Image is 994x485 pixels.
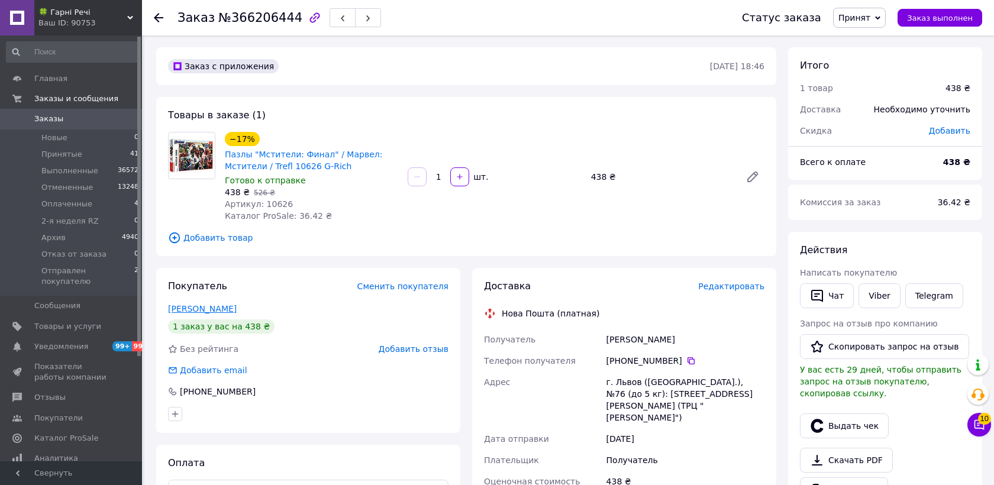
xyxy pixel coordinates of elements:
[134,249,138,260] span: 0
[112,341,132,351] span: 99+
[34,300,80,311] span: Сообщения
[800,126,832,135] span: Скидка
[179,386,257,397] div: [PHONE_NUMBER]
[34,453,78,464] span: Аналитика
[180,344,238,354] span: Без рейтинга
[168,280,227,292] span: Покупатель
[179,364,248,376] div: Добавить email
[800,244,847,256] span: Действия
[218,11,302,25] span: №366206444
[168,59,279,73] div: Заказ с приложения
[938,198,970,207] span: 36.42 ₴
[225,199,293,209] span: Артикул: 10626
[168,457,205,468] span: Оплата
[154,12,163,24] div: Вернуться назад
[122,232,138,243] span: 4940
[586,169,736,185] div: 438 ₴
[34,361,109,383] span: Показатели работы компании
[41,149,82,160] span: Принятые
[34,413,83,423] span: Покупатели
[800,268,897,277] span: Написать покупателю
[41,132,67,143] span: Новые
[484,356,576,366] span: Телефон получателя
[379,344,448,354] span: Добавить отзыв
[38,7,127,18] span: 🍀 Гарні Речі
[34,433,98,444] span: Каталог ProSale
[34,73,67,84] span: Главная
[470,171,489,183] div: шт.
[604,450,767,471] div: Получатель
[134,199,138,209] span: 4
[169,136,215,175] img: Пазлы "Мстители: Финал" / Марвел: Мстители / Trefl 10626 G-Rich
[41,182,93,193] span: Отмененные
[484,280,531,292] span: Доставка
[929,126,970,135] span: Добавить
[742,12,821,24] div: Статус заказа
[604,371,767,428] div: г. Львов ([GEOGRAPHIC_DATA].), №76 (до 5 кг): [STREET_ADDRESS][PERSON_NAME] (ТРЦ "[PERSON_NAME]")
[225,176,306,185] span: Готово к отправке
[484,434,549,444] span: Дата отправки
[134,132,138,143] span: 0
[800,105,841,114] span: Доставка
[967,413,991,436] button: Чат с покупателем10
[118,166,138,176] span: 36572
[168,304,237,313] a: [PERSON_NAME]
[800,60,829,71] span: Итого
[698,282,764,291] span: Редактировать
[943,157,970,167] b: 438 ₴
[800,83,833,93] span: 1 товар
[34,321,101,332] span: Товары и услуги
[945,82,970,94] div: 438 ₴
[41,249,106,260] span: Отказ от заказа
[604,428,767,450] div: [DATE]
[177,11,215,25] span: Заказ
[130,149,138,160] span: 41
[225,132,260,146] div: −17%
[800,319,938,328] span: Запрос на отзыв про компанию
[859,283,900,308] a: Viber
[604,329,767,350] div: [PERSON_NAME]
[357,282,448,291] span: Сменить покупателя
[800,365,961,398] span: У вас есть 29 дней, чтобы отправить запрос на отзыв покупателю, скопировав ссылку.
[168,231,764,244] span: Добавить товар
[132,341,151,351] span: 99+
[118,182,138,193] span: 13248
[800,413,889,438] button: Выдать чек
[34,392,66,403] span: Отзывы
[905,283,963,308] a: Telegram
[34,341,88,352] span: Уведомления
[225,211,332,221] span: Каталог ProSale: 36.42 ₴
[978,413,991,425] span: 10
[838,13,870,22] span: Принят
[484,455,539,465] span: Плательщик
[741,165,764,189] a: Редактировать
[800,198,881,207] span: Комиссия за заказ
[34,93,118,104] span: Заказы и сообщения
[41,232,66,243] span: Архив
[225,187,250,197] span: 438 ₴
[168,319,275,334] div: 1 заказ у вас на 438 ₴
[41,216,99,227] span: 2-я неделя RZ
[800,157,866,167] span: Всего к оплате
[484,335,535,344] span: Получатель
[710,62,764,71] time: [DATE] 18:46
[41,166,98,176] span: Выполненные
[867,96,977,122] div: Необходимо уточнить
[167,364,248,376] div: Добавить email
[134,216,138,227] span: 0
[800,334,969,359] button: Скопировать запрос на отзыв
[34,114,63,124] span: Заказы
[800,283,854,308] button: Чат
[800,448,893,473] a: Скачать PDF
[6,41,140,63] input: Поиск
[898,9,982,27] button: Заказ выполнен
[254,189,275,197] span: 526 ₴
[41,266,134,287] span: Отправлен покупателю
[225,150,382,171] a: Пазлы "Мстители: Финал" / Марвел: Мстители / Trefl 10626 G-Rich
[606,355,764,367] div: [PHONE_NUMBER]
[41,199,92,209] span: Оплаченные
[134,266,138,287] span: 2
[907,14,973,22] span: Заказ выполнен
[168,109,266,121] span: Товары в заказе (1)
[484,377,510,387] span: Адрес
